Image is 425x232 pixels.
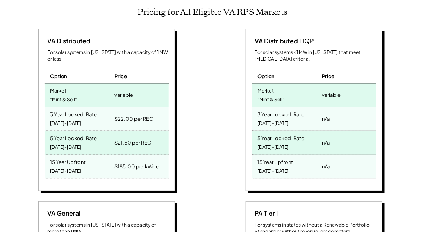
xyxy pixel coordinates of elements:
div: [DATE]-[DATE] [50,143,82,153]
div: Option [50,73,68,80]
div: Market [258,86,274,95]
div: $185.00 per kWdc [114,161,159,172]
div: variable [322,90,341,101]
div: VA Distributed LIQP [252,37,314,46]
div: Price [322,73,334,80]
div: $21.50 per REC [114,137,151,148]
div: 5 Year Locked-Rate [258,133,305,142]
div: PA Tier I [252,209,278,218]
div: [DATE]-[DATE] [258,166,289,177]
div: [DATE]-[DATE] [258,119,289,129]
div: "Mint & Sell" [50,95,77,105]
h2: Pricing for All Eligible VA RPS Markets [137,7,287,17]
div: [DATE]-[DATE] [258,143,289,153]
div: $22.00 per REC [114,114,153,125]
div: [DATE]-[DATE] [50,119,82,129]
div: 3 Year Locked-Rate [50,109,97,118]
div: 5 Year Locked-Rate [50,133,97,142]
div: For solar systems in [US_STATE] with a capacity of 1 MW or less. [48,50,169,63]
div: Market [50,86,67,95]
div: VA Distributed [45,37,91,46]
div: For solar systems ≤1 MW in [US_STATE] that meet [MEDICAL_DATA] criteria. [255,50,376,63]
div: n/a [322,137,330,148]
div: 3 Year Locked-Rate [258,109,305,118]
div: 15 Year Upfront [50,157,86,166]
div: n/a [322,114,330,125]
div: [DATE]-[DATE] [50,166,82,177]
div: Price [114,73,127,80]
div: 15 Year Upfront [258,157,293,166]
div: Option [258,73,275,80]
div: n/a [322,161,330,172]
div: variable [114,90,133,101]
div: "Mint & Sell" [258,95,285,105]
div: VA General [45,209,81,218]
